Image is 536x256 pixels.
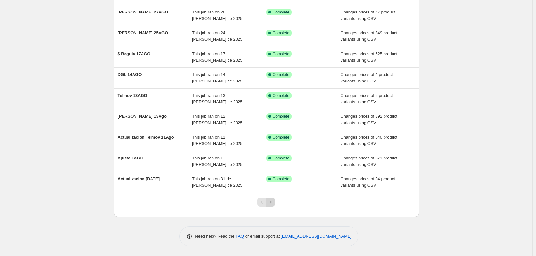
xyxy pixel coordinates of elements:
[192,114,244,125] span: This job ran on 12 [PERSON_NAME] de 2025.
[341,10,395,21] span: Changes prices of 47 product variants using CSV
[341,93,393,104] span: Changes prices of 5 product variants using CSV
[273,10,289,15] span: Complete
[192,135,244,146] span: This job ran on 11 [PERSON_NAME] de 2025.
[192,10,244,21] span: This job ran on 26 [PERSON_NAME] de 2025.
[236,234,244,239] a: FAQ
[192,156,244,167] span: This job ran on 1 [PERSON_NAME] de 2025.
[192,30,244,42] span: This job ran on 24 [PERSON_NAME] de 2025.
[118,10,168,14] span: [PERSON_NAME] 27AGO
[341,72,393,83] span: Changes prices of 4 product variants using CSV
[341,156,397,167] span: Changes prices of 871 product variants using CSV
[192,51,244,63] span: This job ran on 17 [PERSON_NAME] de 2025.
[118,176,160,181] span: Actualizacion [DATE]
[192,93,244,104] span: This job ran on 13 [PERSON_NAME] de 2025.
[244,234,281,239] span: or email support at
[266,198,275,207] button: Next
[118,51,151,56] span: $ Regula 17AGO
[273,93,289,98] span: Complete
[273,135,289,140] span: Complete
[341,51,397,63] span: Changes prices of 625 product variants using CSV
[273,176,289,182] span: Complete
[281,234,351,239] a: [EMAIL_ADDRESS][DOMAIN_NAME]
[341,30,397,42] span: Changes prices of 349 product variants using CSV
[273,72,289,77] span: Complete
[341,135,397,146] span: Changes prices of 540 product variants using CSV
[192,176,244,188] span: This job ran on 31 de [PERSON_NAME] de 2025.
[341,114,397,125] span: Changes prices of 392 product variants using CSV
[192,72,244,83] span: This job ran on 14 [PERSON_NAME] de 2025.
[118,156,143,160] span: Ajuste 1AGO
[273,156,289,161] span: Complete
[257,198,275,207] nav: Pagination
[273,51,289,56] span: Complete
[118,72,142,77] span: DGL 14AGO
[118,135,174,140] span: Actualización Telmov 11Ago
[341,176,395,188] span: Changes prices of 94 product variants using CSV
[195,234,236,239] span: Need help? Read the
[273,114,289,119] span: Complete
[118,93,147,98] span: Telmov 13AGO
[118,114,167,119] span: [PERSON_NAME] 13Ago
[273,30,289,36] span: Complete
[118,30,168,35] span: [PERSON_NAME] 25AGO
